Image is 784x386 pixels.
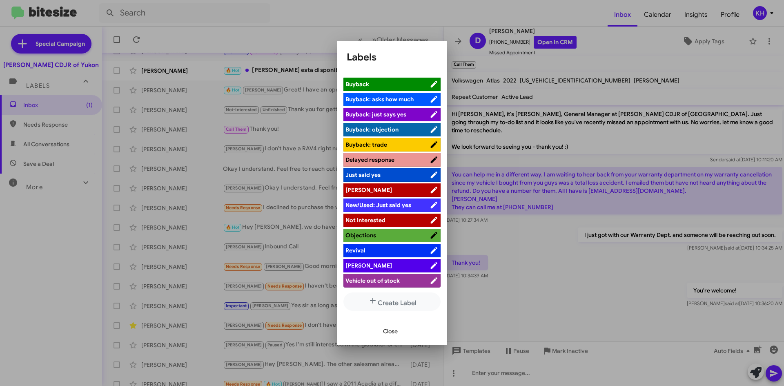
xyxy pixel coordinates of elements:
[345,171,381,178] span: Just said yes
[345,262,392,269] span: [PERSON_NAME]
[345,111,406,118] span: Buyback: just says yes
[345,186,392,194] span: [PERSON_NAME]
[345,126,399,133] span: Buyback: objection
[345,247,365,254] span: Revival
[345,141,387,148] span: Buyback: trade
[345,80,369,88] span: Buyback
[345,216,385,224] span: Not Interested
[345,96,414,103] span: Buyback: asks how much
[345,232,376,239] span: Objections
[343,292,441,311] button: Create Label
[345,201,411,209] span: New/Used: Just said yes
[383,324,398,339] span: Close
[345,156,394,163] span: Delayed response
[347,51,437,64] h1: Labels
[345,277,400,284] span: Vehicle out of stock
[376,324,404,339] button: Close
